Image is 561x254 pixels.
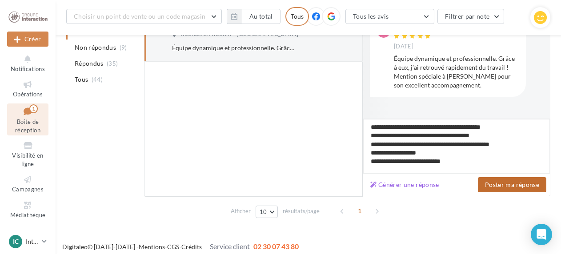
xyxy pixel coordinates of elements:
span: IC [13,237,19,246]
span: Médiathèque [10,211,46,218]
a: Digitaleo [62,243,88,250]
button: Filtrer par note [437,9,505,24]
span: 1 [353,204,367,218]
div: Équipe dynamique et professionnelle. Grâce à eux, j’ai retrouvé rapidement du travail ! Mention s... [172,44,297,52]
span: Non répondus [75,43,116,52]
div: Nouvelle campagne [7,32,48,47]
a: Mentions [139,243,165,250]
span: Choisir un point de vente ou un code magasin [74,12,205,20]
button: Poster ma réponse [478,177,546,192]
div: Open Intercom Messenger [531,224,552,245]
span: Boîte de réception [15,118,40,134]
span: Opérations [13,91,43,98]
button: 10 [256,206,278,218]
button: Notifications [7,52,48,74]
span: Répondus [75,59,104,68]
div: 1 [29,104,38,113]
span: Visibilité en ligne [12,152,43,167]
button: Tous les avis [345,9,434,24]
a: Boîte de réception1 [7,103,48,136]
button: Choisir un point de vente ou un code magasin [66,9,222,24]
div: Tous [285,7,309,26]
span: résultats/page [283,207,320,215]
span: Service client [210,242,250,250]
span: Tous les avis [353,12,389,20]
span: (9) [120,44,127,51]
button: Créer [7,32,48,47]
a: Opérations [7,78,48,99]
span: (35) [107,60,118,67]
a: Visibilité en ligne [7,139,48,169]
span: [DATE] [394,43,413,51]
a: IC Interaction [GEOGRAPHIC_DATA] [7,233,48,250]
button: Au total [242,9,280,24]
span: 10 [260,208,267,215]
span: (44) [92,76,103,83]
span: 02 30 07 43 80 [253,242,299,250]
button: Générer une réponse [367,179,443,190]
span: © [DATE]-[DATE] - - - [62,243,299,250]
p: Interaction [GEOGRAPHIC_DATA] [26,237,38,246]
a: Crédits [181,243,202,250]
button: Au total [227,9,280,24]
a: Médiathèque [7,198,48,220]
span: Tous [75,75,88,84]
span: Campagnes [12,186,44,193]
div: Équipe dynamique et professionnelle. Grâce à eux, j’ai retrouvé rapidement du travail ! Mention s... [394,54,519,90]
a: Calendrier [7,224,48,246]
span: Afficher [231,207,251,215]
a: CGS [167,243,179,250]
span: Notifications [11,65,45,72]
a: Campagnes [7,173,48,194]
